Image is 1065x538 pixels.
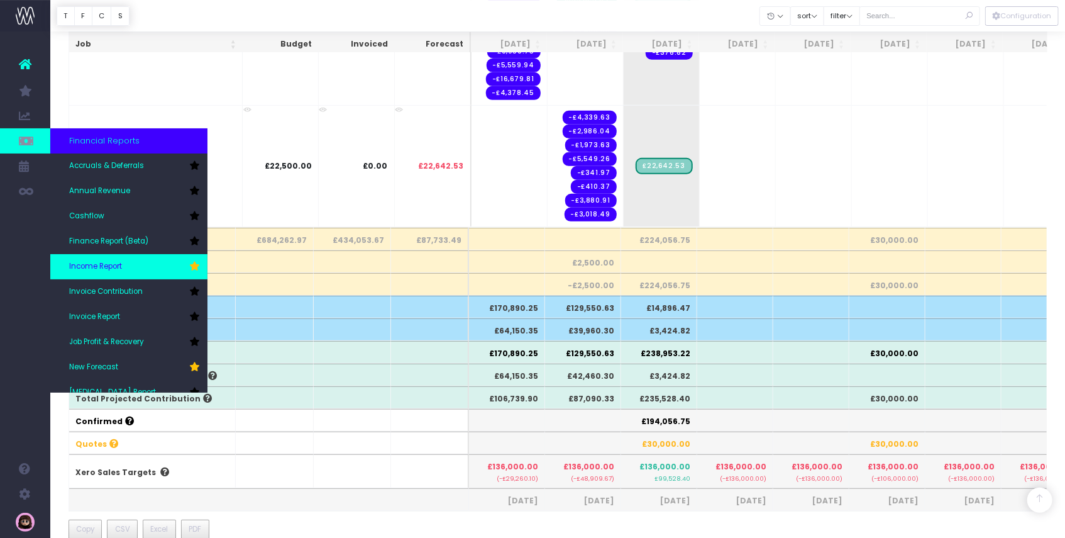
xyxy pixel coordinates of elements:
span: Streamtime expense: Matt Hotel – No supplier [563,125,617,138]
span: Streamtime Draft Invoice: Victoria's Secret Travel Budget [636,158,693,174]
span: £136,000.00 [715,461,766,473]
th: Job: activate to sort column ascending [69,32,243,57]
span: Streamtime expense: Matea (Content + on site) – No supplier [486,72,541,86]
td: : [69,105,243,227]
small: (-£136,000.00) [780,473,842,483]
span: Streamtime expense: Matt Flight – No supplier [571,166,617,180]
a: Cashflow [50,204,207,229]
span: [DATE] [780,495,842,507]
th: £30,000.00 [849,386,925,409]
button: sort [790,6,825,26]
span: Excel [150,524,168,535]
img: images/default_profile_image.png [16,513,35,532]
th: Total Projected Contribution [69,386,236,409]
th: £2,500.00 [545,250,621,273]
span: Streamtime expense: Aries Hire Camera – No supplier [646,46,693,60]
th: Oct 25: activate to sort column ascending [623,32,699,57]
span: Streamtime expense: Andrew Hotel – No supplier [565,138,617,152]
span: Streamtime expense: Andrew Flight – No supplier [571,180,617,194]
span: Invoice Report [69,311,120,323]
span: Invoice Contribution [69,286,143,298]
th: £64,150.35 [469,318,545,341]
th: £87,733.49 [391,228,469,250]
span: Income Report [69,261,122,272]
span: Streamtime expense: Travel Expenses – No supplier [565,208,617,221]
th: £170,890.25 [469,296,545,318]
th: -£2,500.00 [545,273,621,296]
th: £224,056.75 [621,228,697,250]
th: £42,460.30 [545,364,621,386]
span: £22,642.53 [419,160,464,172]
span: [DATE] [932,495,995,507]
th: £434,053.67 [314,228,391,250]
span: [DATE] [551,495,614,507]
th: £30,000.00 [849,432,925,454]
th: £39,960.30 [545,318,621,341]
span: Streamtime expense: Aries Hotel – No supplier [563,111,617,125]
span: Finance Report (Beta) [69,236,148,247]
span: Cashflow [69,211,104,222]
div: Vertical button group [57,6,130,26]
a: Accruals & Deferrals [50,154,207,179]
input: Search... [859,6,980,26]
span: [DATE] [704,495,766,507]
th: £30,000.00 [621,432,697,454]
span: Streamtime expense: Per Diem – No supplier [565,194,617,208]
th: £224,056.75 [621,273,697,296]
button: filter [824,6,860,26]
th: £129,550.63 [545,341,621,364]
a: New Forecast [50,355,207,380]
a: Finance Report (Beta) [50,229,207,254]
span: £136,000.00 [563,461,614,473]
small: (-£29,260.10) [475,473,538,483]
button: T [57,6,75,26]
strong: £0.00 [363,160,388,171]
span: CSV [115,524,130,535]
span: Streamtime expense: Tech Hire – No supplier [486,86,541,100]
span: Streamtime expense: Aries Flight – No supplier [563,152,617,166]
th: £30,000.00 [849,228,925,250]
th: £30,000.00 [849,273,925,296]
th: Forecast [394,32,471,57]
span: [MEDICAL_DATA] Report [69,387,156,398]
span: New Forecast [69,362,118,373]
th: £129,550.63 [545,296,621,318]
th: Dec 25: activate to sort column ascending [775,32,851,57]
th: £170,890.25 [469,341,545,364]
button: C [92,6,112,26]
small: (-£136,000.00) [932,473,995,483]
span: £136,000.00 [944,461,995,473]
small: £99,528.40 [654,473,690,483]
span: Accruals & Deferrals [69,160,144,172]
th: £3,424.82 [621,318,697,341]
span: [DATE] [627,495,690,507]
small: (-£136,000.00) [704,473,766,483]
th: £684,262.97 [236,228,313,250]
span: PDF [189,524,201,535]
button: Configuration [985,6,1059,26]
th: Sep 25: activate to sort column ascending [547,32,623,57]
th: £3,424.82 [621,364,697,386]
th: £14,896.47 [621,296,697,318]
span: Job Profit & Recovery [69,337,144,348]
th: £194,056.75 [621,409,697,432]
span: £136,000.00 [868,461,919,473]
a: Income Report [50,254,207,279]
th: Jan 26: activate to sort column ascending [851,32,927,57]
span: £136,000.00 [487,461,538,473]
span: [DATE] [856,495,919,507]
a: Job Profit & Recovery [50,330,207,355]
th: £238,953.22 [621,341,697,364]
strong: £22,500.00 [265,160,312,171]
th: Budget [243,32,319,57]
th: £106,739.90 [469,386,545,409]
th: Invoiced [318,32,394,57]
span: Copy [76,524,94,535]
button: F [74,6,92,26]
a: [MEDICAL_DATA] Report [50,380,207,405]
span: Financial Reports [69,135,140,147]
th: £64,150.35 [469,364,545,386]
small: (-£106,000.00) [856,473,919,483]
div: Vertical button group [985,6,1059,26]
span: Annual Revenue [69,186,130,197]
